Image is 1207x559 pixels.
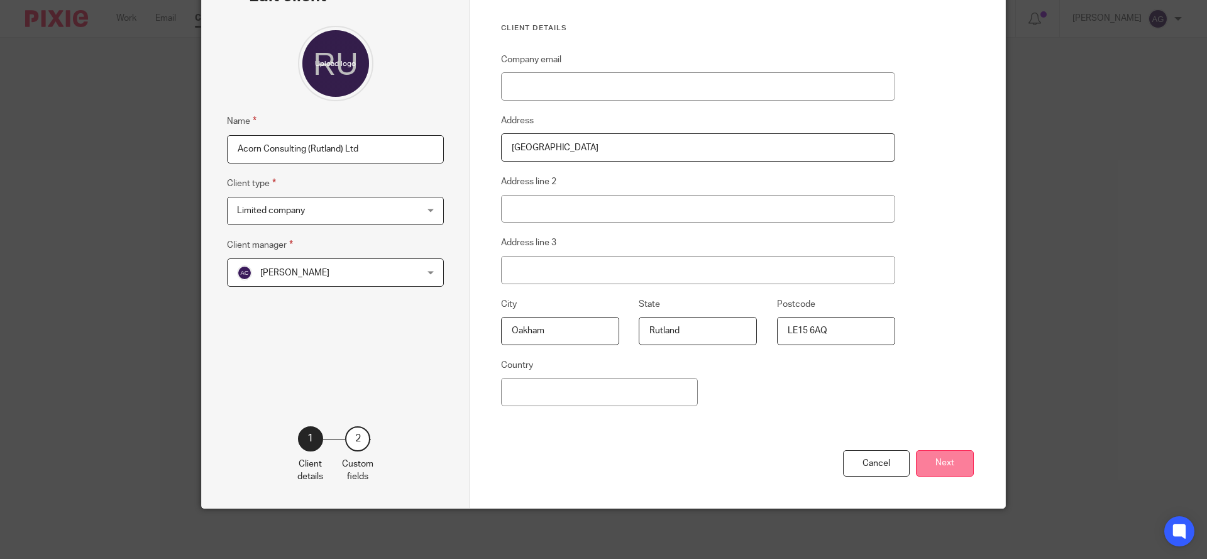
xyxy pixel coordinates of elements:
[237,265,252,280] img: svg%3E
[227,238,293,252] label: Client manager
[501,53,561,66] label: Company email
[501,236,556,249] label: Address line 3
[843,450,910,477] div: Cancel
[501,175,556,188] label: Address line 2
[297,458,323,484] p: Client details
[298,426,323,451] div: 1
[227,114,256,128] label: Name
[260,268,329,277] span: [PERSON_NAME]
[342,458,373,484] p: Custom fields
[345,426,370,451] div: 2
[501,359,533,372] label: Country
[237,206,305,215] span: Limited company
[501,114,534,127] label: Address
[777,298,815,311] label: Postcode
[916,450,974,477] button: Next
[501,298,517,311] label: City
[227,176,276,191] label: Client type
[501,23,895,33] h3: Client details
[639,298,660,311] label: State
